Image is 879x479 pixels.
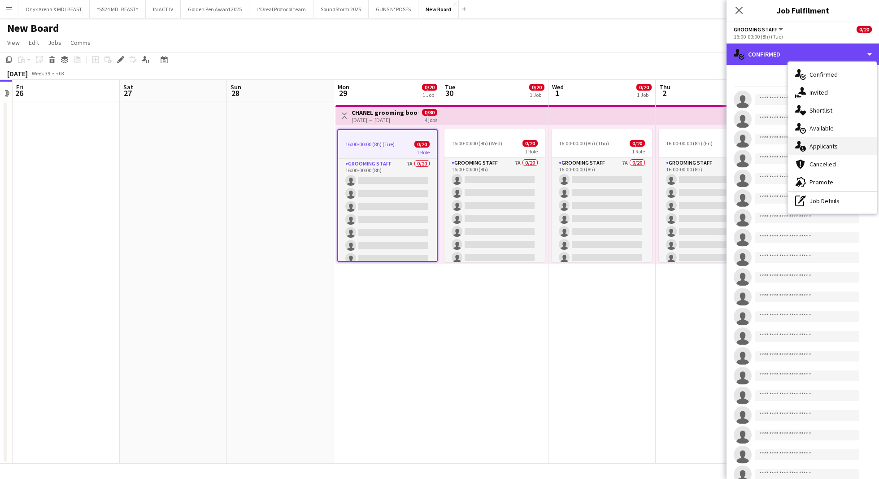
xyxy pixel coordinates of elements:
[16,83,23,91] span: Fri
[445,83,455,91] span: Tue
[734,33,872,40] div: 16:00-00:00 (8h) (Tue)
[44,37,65,48] a: Jobs
[337,129,438,262] app-job-card: 16:00-00:00 (8h) (Tue)0/201 RoleGrooming staff7A0/2016:00-00:00 (8h)
[809,142,838,150] span: Applicants
[146,0,181,18] button: IN ACT IV
[530,91,544,98] div: 1 Job
[56,70,64,77] div: +03
[122,88,133,98] span: 27
[418,0,459,18] button: New Board
[7,69,28,78] div: [DATE]
[809,106,832,114] span: Shortlist
[345,141,395,148] span: 16:00-00:00 (8h) (Tue)
[552,83,564,91] span: Wed
[123,83,133,91] span: Sat
[659,158,759,435] app-card-role: Grooming staff7A0/2016:00-00:00 (8h)
[70,39,91,47] span: Comms
[809,160,836,168] span: Cancelled
[727,44,879,65] div: Confirmed
[659,83,670,91] span: Thu
[637,91,651,98] div: 1 Job
[809,178,833,186] span: Promote
[338,159,437,436] app-card-role: Grooming staff7A0/2016:00-00:00 (8h)
[444,88,455,98] span: 30
[444,158,545,435] app-card-role: Grooming staff7A0/2016:00-00:00 (8h)
[734,26,777,33] span: Grooming staff
[313,0,369,18] button: SoundStorm 2025
[414,141,430,148] span: 0/20
[4,37,23,48] a: View
[15,88,23,98] span: 26
[18,0,90,18] button: Onyx Arena X MDLBEAST
[229,88,241,98] span: 28
[552,129,652,262] app-job-card: 16:00-00:00 (8h) (Thu)0/201 RoleGrooming staff7A0/2016:00-00:00 (8h)
[632,148,645,155] span: 1 Role
[181,0,249,18] button: Golden Pen Award 2025
[425,116,437,123] div: 4 jobs
[25,37,43,48] a: Edit
[417,149,430,156] span: 1 Role
[551,88,564,98] span: 1
[452,140,502,147] span: 16:00-00:00 (8h) (Wed)
[369,0,418,18] button: GUNS N' ROSES
[422,84,437,91] span: 0/20
[7,39,20,47] span: View
[659,129,759,262] app-job-card: 16:00-00:00 (8h) (Fri)0/201 RoleGrooming staff7A0/2016:00-00:00 (8h)
[809,124,834,132] span: Available
[48,39,61,47] span: Jobs
[630,140,645,147] span: 0/20
[734,26,784,33] button: Grooming staff
[857,26,872,33] span: 0/20
[29,39,39,47] span: Edit
[658,88,670,98] span: 2
[727,4,879,16] h3: Job Fulfilment
[352,117,418,123] div: [DATE] → [DATE]
[7,22,59,35] h1: New Board
[522,140,538,147] span: 0/20
[525,148,538,155] span: 1 Role
[529,84,544,91] span: 0/20
[30,70,52,77] span: Week 39
[636,84,652,91] span: 0/20
[338,83,349,91] span: Mon
[336,88,349,98] span: 29
[422,109,437,116] span: 0/80
[552,158,652,435] app-card-role: Grooming staff7A0/2016:00-00:00 (8h)
[90,0,146,18] button: *SS24 MDLBEAST*
[809,88,828,96] span: Invited
[809,70,838,78] span: Confirmed
[444,129,545,262] app-job-card: 16:00-00:00 (8h) (Wed)0/201 RoleGrooming staff7A0/2016:00-00:00 (8h)
[422,91,437,98] div: 1 Job
[559,140,609,147] span: 16:00-00:00 (8h) (Thu)
[352,109,418,117] h3: CHANEL grooming booth
[249,0,313,18] button: L'Oreal Protocol team
[67,37,94,48] a: Comms
[666,140,713,147] span: 16:00-00:00 (8h) (Fri)
[231,83,241,91] span: Sun
[788,192,877,210] div: Job Details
